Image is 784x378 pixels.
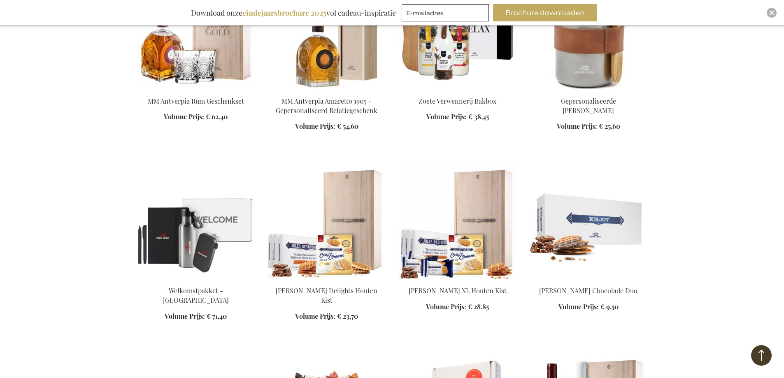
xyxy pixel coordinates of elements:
[137,164,255,279] img: Welcome Aboard Gift Box - Black
[419,97,496,105] a: Zoete Verwennerij Bakbox
[295,312,358,321] a: Volume Prijs: € 23,70
[399,276,516,284] a: Jules Destrooper XL Wooden Box Personalised 1
[561,97,616,115] a: Gepersonaliseerde [PERSON_NAME]
[530,164,647,279] img: Jules Destrooper Chocolate Duo
[242,8,326,18] b: eindejaarsbrochure 2025
[207,312,227,320] span: € 71,40
[148,97,244,105] a: MM Antverpia Rum Geschenkset
[468,112,489,121] span: € 38,45
[426,302,466,311] span: Volume Prijs:
[558,302,599,311] span: Volume Prijs:
[337,122,358,130] span: € 54,60
[600,302,619,311] span: € 9,50
[206,112,228,121] span: € 62,40
[399,86,516,94] a: Sweet Treats Baking Box
[558,302,619,312] a: Volume Prijs: € 9,50
[165,312,205,320] span: Volume Prijs:
[295,122,358,131] a: Volume Prijs: € 54,60
[557,122,597,130] span: Volume Prijs:
[276,97,377,115] a: MM Antverpia Amaretto 1905 - Gepersonaliseerd Relatiegeschenk
[530,86,647,94] a: Personalised Miles Food Thermos
[402,4,489,21] input: E-mailadres
[599,122,620,130] span: € 25,60
[426,112,467,121] span: Volume Prijs:
[295,122,335,130] span: Volume Prijs:
[409,286,507,295] a: [PERSON_NAME] XL Houten Kist
[399,164,516,279] img: Jules Destrooper XL Wooden Box Personalised 1
[426,302,489,312] a: Volume Prijs: € 28,85
[337,312,358,320] span: € 23,70
[187,4,400,21] div: Download onze vol cadeau-inspiratie
[268,276,386,284] a: Jules Destrooper Delights Wooden Box Personalised
[165,312,227,321] a: Volume Prijs: € 71,40
[268,164,386,279] img: Jules Destrooper Delights Wooden Box Personalised
[402,4,491,24] form: marketing offers and promotions
[557,122,620,131] a: Volume Prijs: € 25,60
[767,8,777,18] div: Close
[163,286,229,304] a: Welkomstpakket - [GEOGRAPHIC_DATA]
[137,276,255,284] a: Welcome Aboard Gift Box - Black
[137,86,255,94] a: MM Antverpia Rum Gift Set
[276,286,377,304] a: [PERSON_NAME] Delights Houten Kist
[426,112,489,122] a: Volume Prijs: € 38,45
[539,286,637,295] a: [PERSON_NAME] Chocolade Duo
[468,302,489,311] span: € 28,85
[164,112,228,122] a: Volume Prijs: € 62,40
[268,86,386,94] a: MM Antverpia Amaretto 1905 - Personalised Business Gift
[164,112,204,121] span: Volume Prijs:
[493,4,597,21] button: Brochure downloaden
[530,276,647,284] a: Jules Destrooper Chocolate Duo
[295,312,335,320] span: Volume Prijs:
[769,10,774,15] img: Close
